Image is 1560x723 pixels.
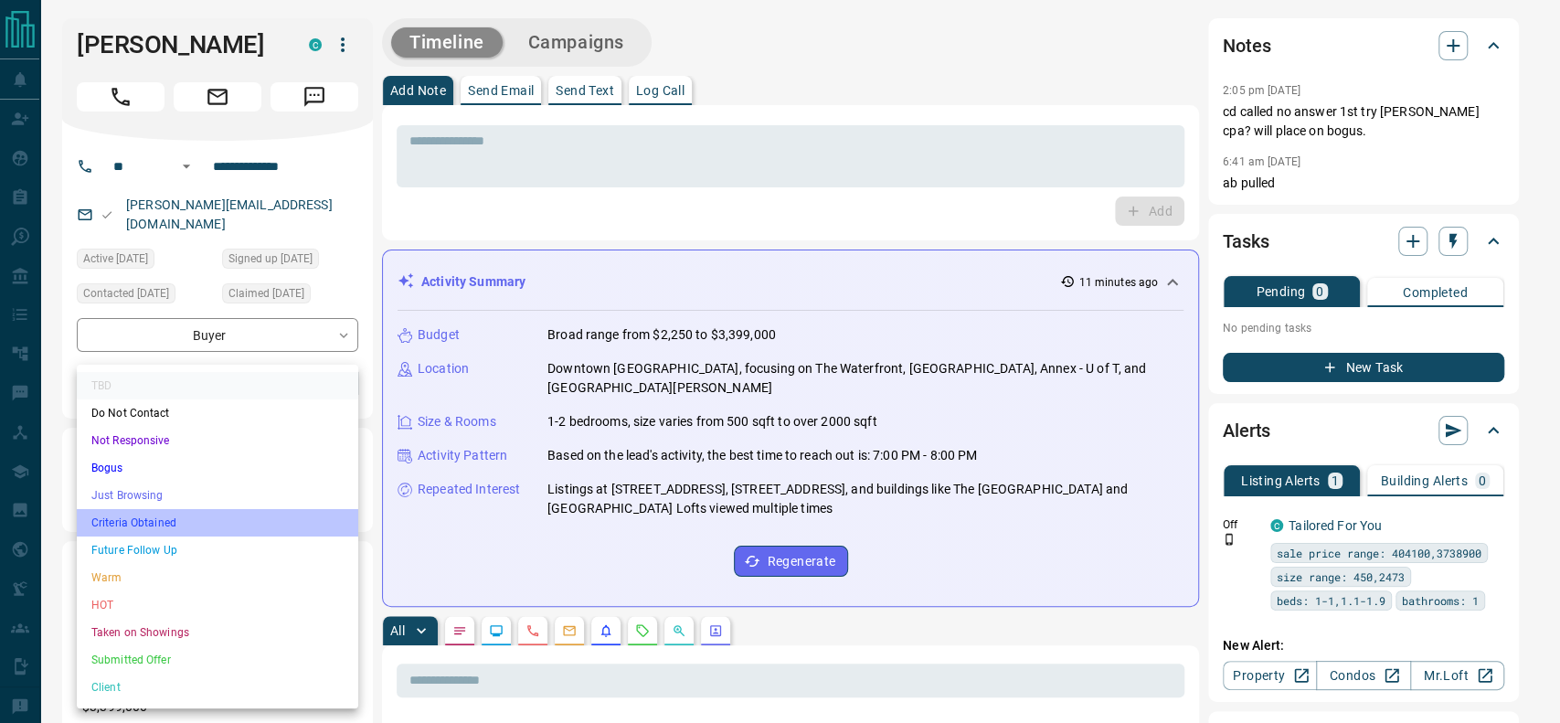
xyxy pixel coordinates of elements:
li: Future Follow Up [77,537,358,564]
li: Not Responsive [77,427,358,454]
li: Taken on Showings [77,619,358,646]
li: Client [77,674,358,701]
li: Submitted Offer [77,646,358,674]
li: Bogus [77,454,358,482]
li: Criteria Obtained [77,509,358,537]
li: Warm [77,564,358,591]
li: HOT [77,591,358,619]
li: Just Browsing [77,482,358,509]
li: Do Not Contact [77,399,358,427]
